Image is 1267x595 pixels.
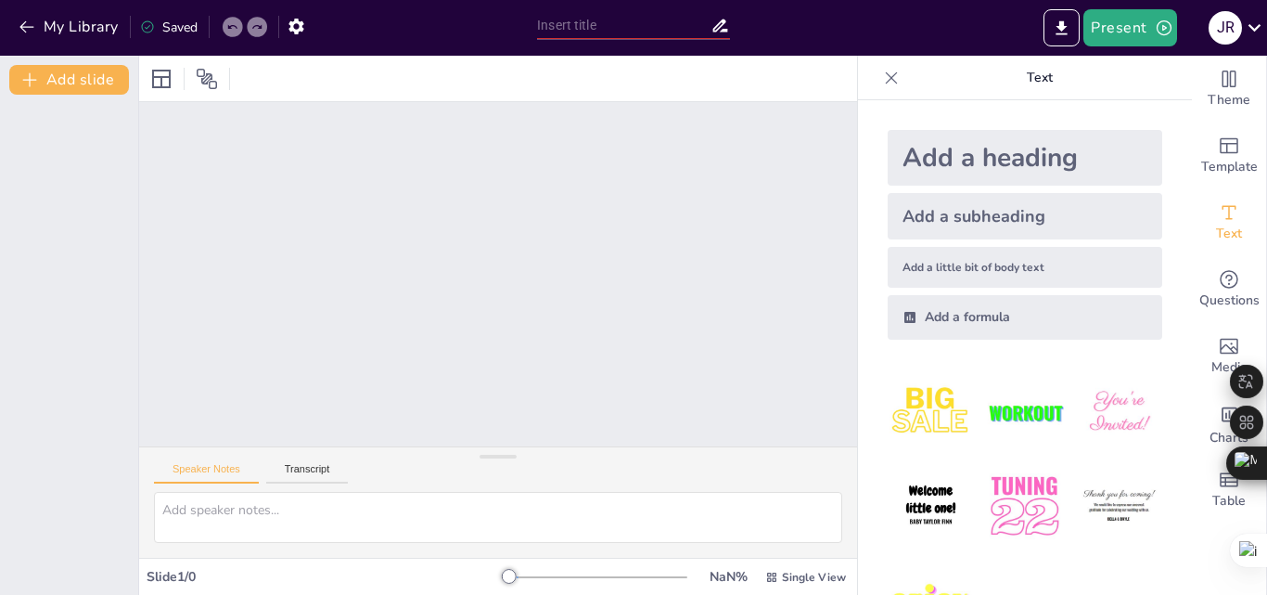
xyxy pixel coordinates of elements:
div: Add charts and graphs [1192,390,1266,457]
div: Get real-time input from your audience [1192,256,1266,323]
button: j r [1209,9,1242,46]
div: j r [1209,11,1242,45]
span: Position [196,68,218,90]
button: Transcript [266,463,349,484]
div: Add ready made slides [1192,123,1266,189]
div: Add a formula [888,295,1162,340]
div: Add a little bit of body text [888,247,1162,288]
div: Slide 1 / 0 [147,568,509,586]
img: 4.jpeg [888,463,974,550]
button: Present [1083,9,1176,46]
div: Layout [147,64,176,94]
button: My Library [14,12,126,42]
span: Questions [1199,291,1260,311]
span: Media [1211,357,1248,378]
img: 1.jpeg [888,369,974,456]
div: Add a table [1192,457,1266,524]
button: Add slide [9,65,129,95]
img: 2.jpeg [981,369,1068,456]
div: Change the overall theme [1192,56,1266,123]
input: Insert title [537,12,710,39]
div: NaN % [706,568,750,586]
span: Text [1216,224,1242,244]
span: Charts [1209,428,1248,448]
p: Text [906,56,1173,100]
div: Add a heading [888,130,1162,186]
img: 6.jpeg [1076,463,1162,550]
button: Speaker Notes [154,463,259,484]
span: Theme [1208,90,1250,110]
button: Export to PowerPoint [1043,9,1080,46]
div: Saved [140,19,198,36]
span: Template [1201,157,1258,177]
img: 3.jpeg [1076,369,1162,456]
span: Single View [782,570,846,585]
img: 5.jpeg [981,463,1068,550]
div: Add images, graphics, shapes or video [1192,323,1266,390]
div: Add text boxes [1192,189,1266,256]
div: Add a subheading [888,193,1162,239]
span: Table [1212,491,1246,511]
